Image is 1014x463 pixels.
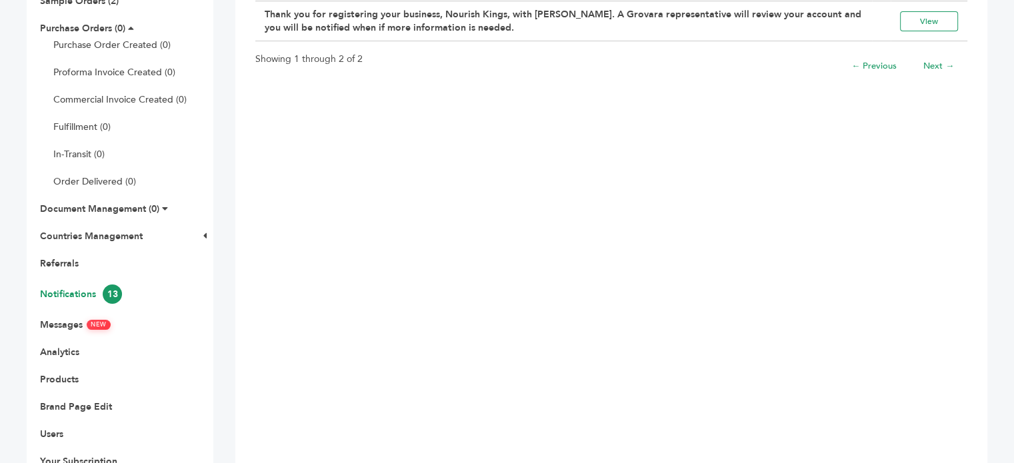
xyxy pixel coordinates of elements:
[40,203,159,215] a: Document Management (0)
[40,428,63,440] a: Users
[103,284,122,304] span: 13
[40,346,79,358] a: Analytics
[40,400,112,413] a: Brand Page Edit
[851,60,897,72] a: ← Previous
[53,66,175,79] a: Proforma Invoice Created (0)
[40,373,79,386] a: Products
[53,148,105,161] a: In-Transit (0)
[53,93,187,106] a: Commercial Invoice Created (0)
[53,121,111,133] a: Fulfillment (0)
[255,51,363,67] p: Showing 1 through 2 of 2
[40,257,79,270] a: Referrals
[923,60,954,72] a: Next →
[255,1,872,41] td: Thank you for registering your business, Nourish Kings, with [PERSON_NAME]. A Grovara representat...
[40,318,111,331] a: MessagesNEW
[53,175,136,188] a: Order Delivered (0)
[900,11,958,31] a: View
[40,22,125,35] a: Purchase Orders (0)
[87,320,111,330] span: NEW
[53,39,171,51] a: Purchase Order Created (0)
[40,230,143,242] a: Countries Management
[40,288,122,300] a: Notifications13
